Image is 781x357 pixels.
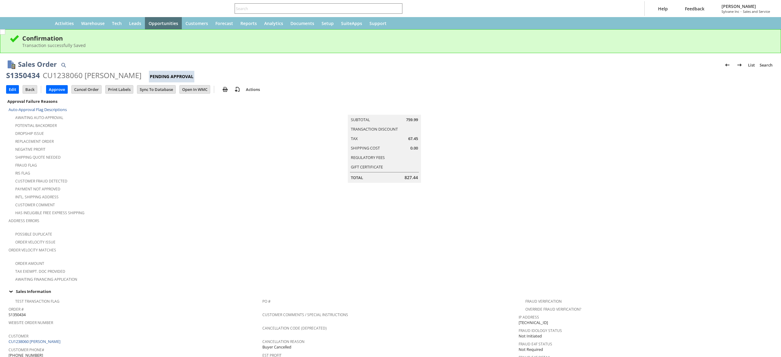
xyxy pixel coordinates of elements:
a: Fraud Verification [525,299,562,304]
a: Payment not approved [15,186,60,192]
a: Analytics [261,17,287,29]
a: Dropship Issue [15,131,44,136]
a: Intl. Shipping Address [15,194,59,200]
div: Confirmation [22,34,772,42]
a: Order Velocity Issue [15,240,56,245]
span: 67.45 [408,136,418,142]
a: Transaction Discount [351,126,398,132]
a: Documents [287,17,318,29]
a: Possible Duplicate [15,232,52,237]
img: print.svg [221,86,229,93]
a: RIS flag [15,171,30,176]
span: Sylvane Inc [722,9,739,14]
a: Has Ineligible Free Express Shipping [15,210,85,215]
span: Opportunities [149,20,178,26]
span: S1350434 [9,312,26,318]
a: Cancellation Reason [262,339,304,344]
a: Leads [125,17,145,29]
div: CU1238060 [PERSON_NAME] [43,70,142,80]
input: Open In WMC [180,85,210,93]
span: Not Required [519,347,543,352]
a: Setup [318,17,337,29]
a: Reports [237,17,261,29]
a: Actions [243,87,262,92]
a: List [746,60,757,70]
input: Edit [6,85,19,93]
a: Awaiting Financing Application [15,277,77,282]
a: Customer Fraud Detected [15,179,67,184]
a: Shipping Quote Needed [15,155,61,160]
a: Awaiting Auto-Approval [15,115,63,120]
span: Feedback [685,6,704,12]
img: add-record.svg [234,86,241,93]
input: Sync To Database [137,85,175,93]
a: Potential Backorder [15,123,57,128]
a: Regulatory Fees [351,155,385,160]
a: Cancellation Code (deprecated) [262,326,327,331]
span: Leads [129,20,141,26]
input: Cancel Order [72,85,101,93]
a: Address Errors [9,218,39,223]
a: Subtotal [351,117,370,122]
a: Negative Profit [15,147,45,152]
div: Approval Failure Reasons [6,97,260,105]
a: Order Amount [15,261,44,266]
a: IP Address [519,315,539,320]
img: Quick Find [60,61,67,69]
span: - [740,9,742,14]
span: 0.00 [410,145,418,151]
span: Buyer Cancelled [262,344,291,350]
a: Customer Comments / Special Instructions [262,312,348,317]
a: Customers [182,17,212,29]
a: Customer Phone# [9,347,44,352]
a: PO # [262,299,271,304]
input: Back [23,85,37,93]
input: Print Labels [106,85,133,93]
a: Customer [9,334,28,339]
a: Customer Comment [15,202,55,207]
span: Forecast [215,20,233,26]
span: SuiteApps [341,20,362,26]
span: Documents [290,20,314,26]
span: [PERSON_NAME] [722,3,770,9]
img: Next [736,61,743,69]
input: Approve [46,85,67,93]
span: Tech [112,20,122,26]
a: SuiteApps [337,17,366,29]
span: Warehouse [81,20,105,26]
td: Sales Information [6,287,775,295]
a: Home [37,17,51,29]
a: Test Transaction Flag [15,299,59,304]
svg: Search [394,5,401,12]
a: Auto-Approval Flag Descriptions [9,107,67,112]
span: Sales and Service [743,9,770,14]
a: Warehouse [77,17,108,29]
span: Help [658,6,668,12]
a: Opportunities [145,17,182,29]
a: Order Velocity Matches [9,247,56,253]
a: Gift Certificate [351,164,383,170]
div: Sales Information [6,287,772,295]
a: Activities [51,17,77,29]
div: Transaction successfully Saved [22,42,772,48]
span: Not Initiated [519,333,542,339]
input: Search [235,5,394,12]
span: Customers [185,20,208,26]
a: Support [366,17,390,29]
a: Order # [9,307,24,312]
a: Fraud E4F Status [519,341,552,347]
span: 827.44 [405,175,418,181]
a: Tax Exempt. Doc Provided [15,269,65,274]
a: Fraud Flag [15,163,37,168]
span: [TECHNICAL_ID] [519,320,548,326]
div: Pending Approval [149,71,194,82]
a: Replacement Order [15,139,54,144]
img: Previous [724,61,731,69]
span: 759.99 [406,117,418,123]
span: Setup [322,20,334,26]
a: Shipping Cost [351,145,380,151]
svg: Shortcuts [26,20,33,27]
svg: Home [40,20,48,27]
svg: Recent Records [11,20,18,27]
a: CU1238060 [PERSON_NAME] [9,339,62,344]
